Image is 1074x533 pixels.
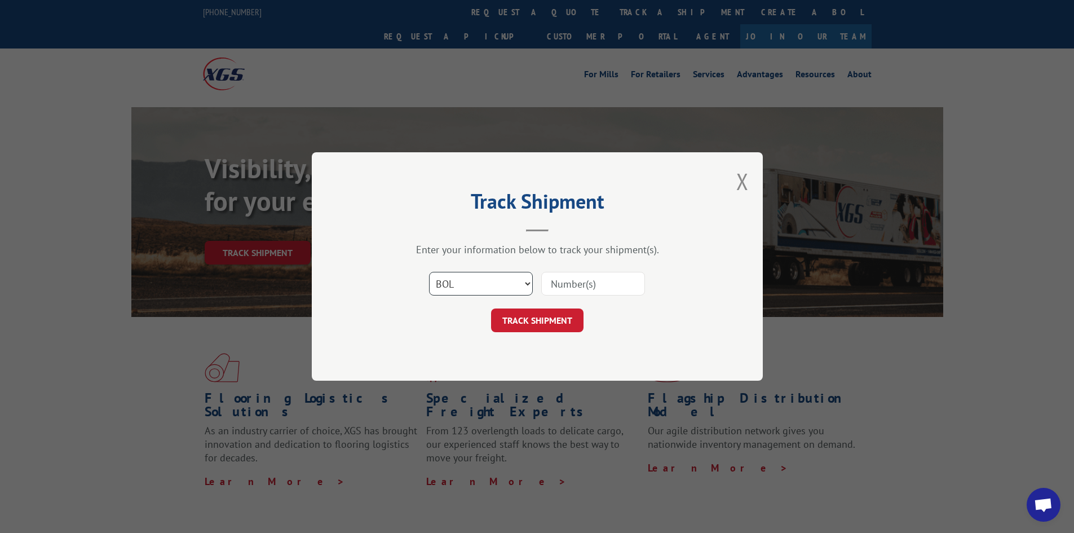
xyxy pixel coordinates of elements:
[491,309,584,332] button: TRACK SHIPMENT
[368,193,706,215] h2: Track Shipment
[368,243,706,256] div: Enter your information below to track your shipment(s).
[736,166,749,196] button: Close modal
[541,272,645,296] input: Number(s)
[1027,488,1060,522] div: Open chat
